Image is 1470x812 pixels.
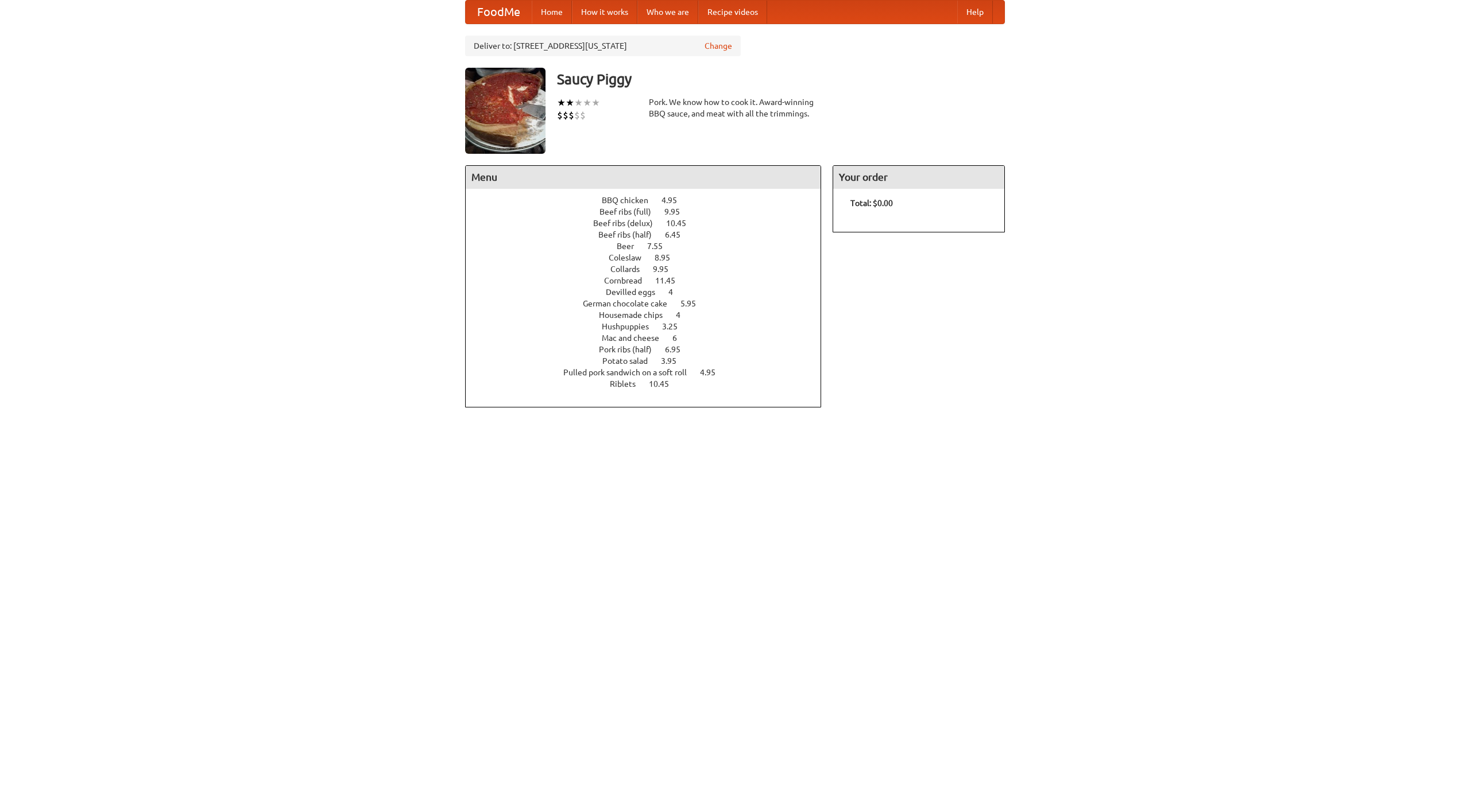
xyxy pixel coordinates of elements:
a: Mac and cheese 6 [602,333,698,343]
a: Hushpuppies 3.25 [602,322,699,331]
span: Cornbread [604,276,653,285]
a: Help [957,1,993,24]
a: Pulled pork sandwich on a soft roll 4.95 [563,368,737,377]
li: $ [574,109,580,122]
li: ★ [583,96,591,109]
span: Beef ribs (half) [598,230,663,239]
a: How it works [572,1,637,24]
span: Riblets [610,379,647,388]
span: Coleslaw [609,253,653,262]
li: $ [557,109,563,122]
a: Beer 7.55 [617,242,684,251]
a: Beef ribs (delux) 10.45 [593,219,707,228]
span: 6 [672,333,688,343]
li: ★ [566,96,574,109]
span: 4.95 [700,368,727,377]
span: 11.45 [655,276,687,285]
span: Potato salad [602,356,659,366]
li: $ [580,109,586,122]
span: 4 [668,287,684,297]
h4: Your order [833,166,1004,189]
span: 7.55 [647,242,674,251]
a: Housemade chips 4 [599,310,702,320]
span: Collards [610,265,651,274]
a: Beef ribs (full) 9.95 [599,207,701,216]
span: 5.95 [680,299,707,308]
h4: Menu [466,166,821,189]
span: Pork ribs (half) [599,345,663,354]
a: Change [705,40,732,52]
a: Collards 9.95 [610,265,690,274]
a: Who we are [637,1,698,24]
span: 10.45 [649,379,680,388]
a: Coleslaw 8.95 [609,253,691,262]
li: ★ [557,96,566,109]
span: 9.95 [664,207,691,216]
li: ★ [591,96,600,109]
a: Riblets 10.45 [610,379,690,388]
span: 10.45 [666,219,698,228]
li: $ [568,109,574,122]
span: 3.25 [662,322,689,331]
div: Deliver to: [STREET_ADDRESS][US_STATE] [465,36,741,56]
span: 4.95 [661,196,688,205]
h3: Saucy Piggy [557,68,1005,91]
li: $ [563,109,568,122]
span: Housemade chips [599,310,674,320]
a: Devilled eggs 4 [606,287,694,297]
span: Mac and cheese [602,333,671,343]
a: Beef ribs (half) 6.45 [598,230,702,239]
span: Pulled pork sandwich on a soft roll [563,368,698,377]
span: Devilled eggs [606,287,667,297]
span: 6.45 [665,230,692,239]
span: German chocolate cake [583,299,679,308]
div: Pork. We know how to cook it. Award-winning BBQ sauce, and meat with all the trimmings. [649,96,821,119]
span: 6.95 [665,345,692,354]
a: Recipe videos [698,1,767,24]
span: 9.95 [653,265,680,274]
span: 4 [676,310,692,320]
b: Total: $0.00 [850,199,893,208]
span: 8.95 [655,253,682,262]
span: BBQ chicken [602,196,660,205]
a: Cornbread 11.45 [604,276,697,285]
img: angular.jpg [465,68,546,154]
a: Potato salad 3.95 [602,356,698,366]
span: 3.95 [661,356,688,366]
span: Beer [617,242,645,251]
span: Beef ribs (full) [599,207,663,216]
a: BBQ chicken 4.95 [602,196,698,205]
span: Hushpuppies [602,322,660,331]
a: Pork ribs (half) 6.95 [599,345,702,354]
a: Home [532,1,572,24]
li: ★ [574,96,583,109]
a: German chocolate cake 5.95 [583,299,717,308]
a: FoodMe [466,1,532,24]
span: Beef ribs (delux) [593,219,664,228]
